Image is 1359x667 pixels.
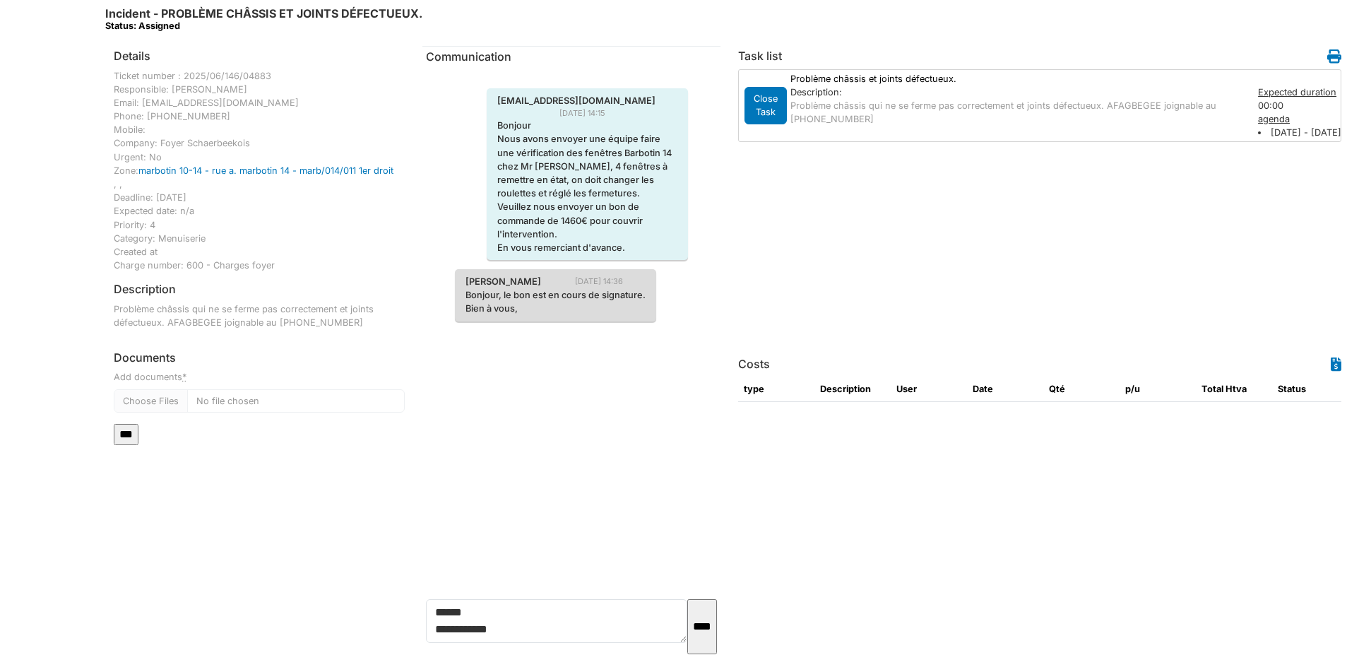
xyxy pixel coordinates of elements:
[497,119,677,254] p: Bonjour Nous avons envoyer une équipe faire une vérification des fenêtres Barbotin 14 chez Mr [PE...
[114,49,150,63] h6: Details
[182,372,186,382] abbr: required
[487,94,666,107] span: [EMAIL_ADDRESS][DOMAIN_NAME]
[754,93,778,117] span: translation missing: en.todo.action.close_task
[814,377,891,402] th: Description
[738,377,814,402] th: type
[967,377,1043,402] th: Date
[1043,377,1120,402] th: Qté
[559,107,616,119] span: [DATE] 14:15
[1272,377,1348,402] th: Status
[114,351,405,365] h6: Documents
[1201,384,1223,394] span: translation missing: en.total
[114,302,405,329] p: Problème châssis qui ne se ferme pas correctement et joints défectueux. AFAGBEGEE joignable au [P...
[426,49,511,64] span: translation missing: en.communication.communication
[891,377,967,402] th: User
[744,97,787,112] a: Close Task
[790,85,1244,99] div: Description:
[1226,384,1247,394] span: translation missing: en.HTVA
[138,165,393,176] a: marbotin 10-14 - rue a. marbotin 14 - marb/014/011 1er droit
[575,276,634,288] span: [DATE] 14:36
[465,288,646,315] p: Bonjour, le bon est en cours de signature. Bien à vous,
[455,275,552,288] span: [PERSON_NAME]
[790,99,1244,126] p: Problème châssis qui ne se ferme pas correctement et joints défectueux. AFAGBEGEE joignable au [P...
[1327,49,1341,64] i: Work order
[105,7,422,32] h6: Incident - PROBLÈME CHÂSSIS ET JOINTS DÉFECTUEUX.
[738,358,770,371] h6: Costs
[1120,377,1196,402] th: p/u
[114,283,176,296] h6: Description
[114,370,186,384] label: Add documents
[783,72,1251,85] div: Problème châssis et joints défectueux.
[114,69,405,273] div: Ticket number : 2025/06/146/04883 Responsible: [PERSON_NAME] Email: [EMAIL_ADDRESS][DOMAIN_NAME] ...
[738,49,782,63] h6: Task list
[105,20,422,31] div: Status: Assigned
